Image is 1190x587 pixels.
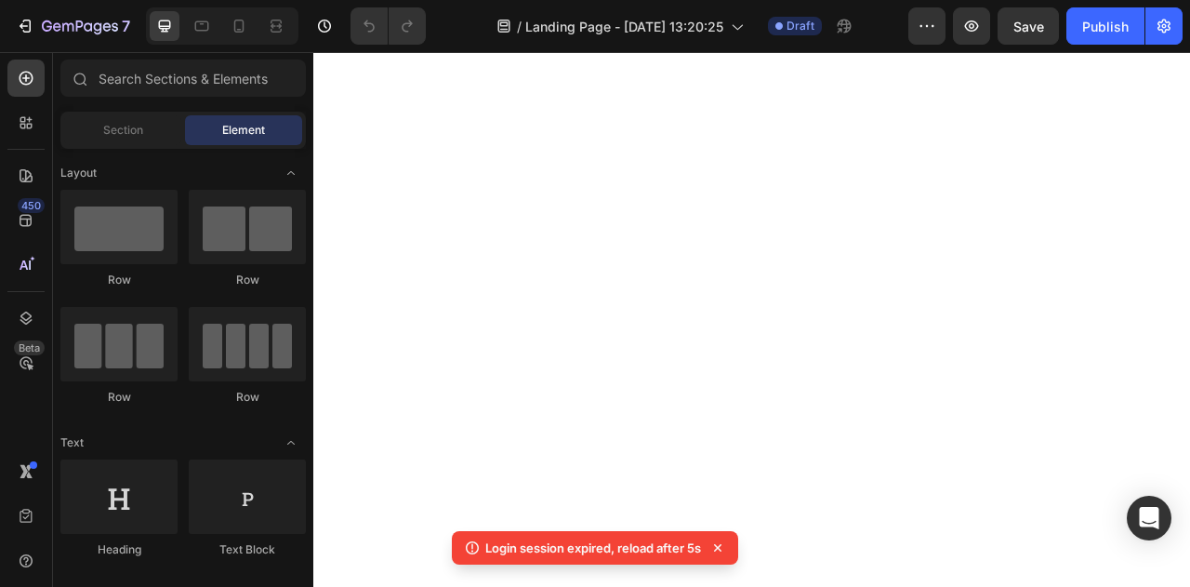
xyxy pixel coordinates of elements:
span: / [517,17,522,36]
div: Undo/Redo [350,7,426,45]
p: 7 [122,15,130,37]
div: Beta [14,340,45,355]
span: Element [222,122,265,139]
span: Save [1013,19,1044,34]
span: Landing Page - [DATE] 13:20:25 [525,17,723,36]
div: Open Intercom Messenger [1127,496,1171,540]
p: Login session expired, reload after 5s [485,539,701,557]
input: Search Sections & Elements [60,60,306,97]
span: Draft [787,18,814,34]
span: Layout [60,165,97,181]
div: Row [189,272,306,288]
button: Publish [1066,7,1144,45]
span: Text [60,434,84,451]
span: Toggle open [276,428,306,458]
iframe: Design area [313,52,1190,587]
div: Row [189,389,306,406]
div: Publish [1082,17,1129,36]
div: Row [60,272,178,288]
span: Toggle open [276,158,306,188]
span: Section [103,122,143,139]
div: 450 [18,198,45,213]
div: Row [60,389,178,406]
div: Heading [60,541,178,558]
div: Text Block [189,541,306,558]
button: 7 [7,7,139,45]
button: Save [998,7,1059,45]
